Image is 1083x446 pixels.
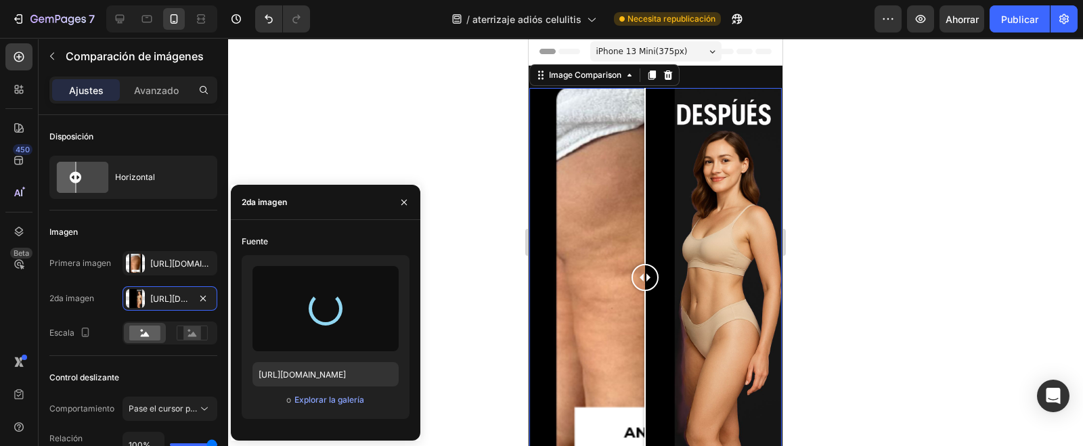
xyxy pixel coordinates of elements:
[89,12,95,26] font: 7
[252,362,399,386] input: https://ejemplo.com/imagen.jpg
[150,294,238,304] font: [URL][DOMAIN_NAME]
[69,85,104,96] font: Ajustes
[1001,14,1038,25] font: Publicar
[134,85,179,96] font: Avanzado
[627,14,715,24] font: Necesita republicación
[466,14,470,25] font: /
[14,248,29,258] font: Beta
[990,5,1050,32] button: Publicar
[49,372,119,382] font: Control deslizante
[123,397,217,421] button: Pase el cursor para mover
[150,259,238,269] font: [URL][DOMAIN_NAME]
[255,5,310,32] div: Deshacer/Rehacer
[49,403,114,414] font: Comportamiento
[5,5,101,32] button: 7
[1037,380,1069,412] div: Abrir Intercom Messenger
[294,395,364,405] font: Explorar la galería
[529,38,782,446] iframe: Área de diseño
[115,172,155,182] font: Horizontal
[66,49,204,63] font: Comparación de imágenes
[129,403,230,414] font: Pase el cursor para mover
[49,227,78,237] font: Imagen
[294,393,365,407] button: Explorar la galería
[472,14,581,25] font: aterrizaje adiós celulitis
[49,131,93,141] font: Disposición
[242,236,268,246] font: Fuente
[940,5,984,32] button: Ahorrar
[286,395,291,405] font: o
[49,258,111,268] font: Primera imagen
[49,293,94,303] font: 2da imagen
[49,328,74,338] font: Escala
[66,48,212,64] p: Comparación de imágenes
[946,14,979,25] font: Ahorrar
[242,197,287,207] font: 2da imagen
[16,145,30,154] font: 450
